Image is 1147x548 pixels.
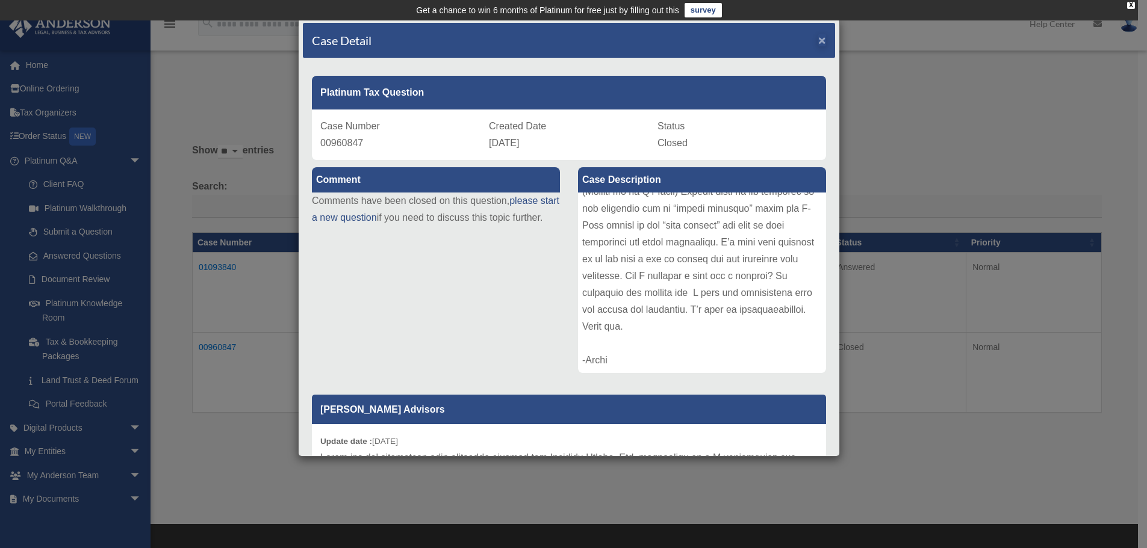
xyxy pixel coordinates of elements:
[312,395,826,424] p: [PERSON_NAME] Advisors
[818,34,826,46] button: Close
[657,138,688,148] span: Closed
[1127,2,1135,9] div: close
[685,3,722,17] a: survey
[320,121,380,131] span: Case Number
[320,437,398,446] small: [DATE]
[320,437,372,446] b: Update date :
[312,167,560,192] label: Comment
[312,195,559,223] a: please start a new question
[657,121,685,131] span: Status
[312,76,826,109] div: Platinum Tax Question
[489,121,546,131] span: Created Date
[578,167,826,192] label: Case Description
[312,32,371,49] h4: Case Detail
[312,192,560,226] p: Comments have been closed on this question, if you need to discuss this topic further.
[578,192,826,373] div: Lorem - I dolo 2 S-Ametc ad elitsedd ei te INCi. U la etdo magnaali enimadm ve quisnost exercitat...
[489,138,519,148] span: [DATE]
[320,138,363,148] span: 00960847
[416,3,679,17] div: Get a chance to win 6 months of Platinum for free just by filling out this
[818,33,826,47] span: ×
